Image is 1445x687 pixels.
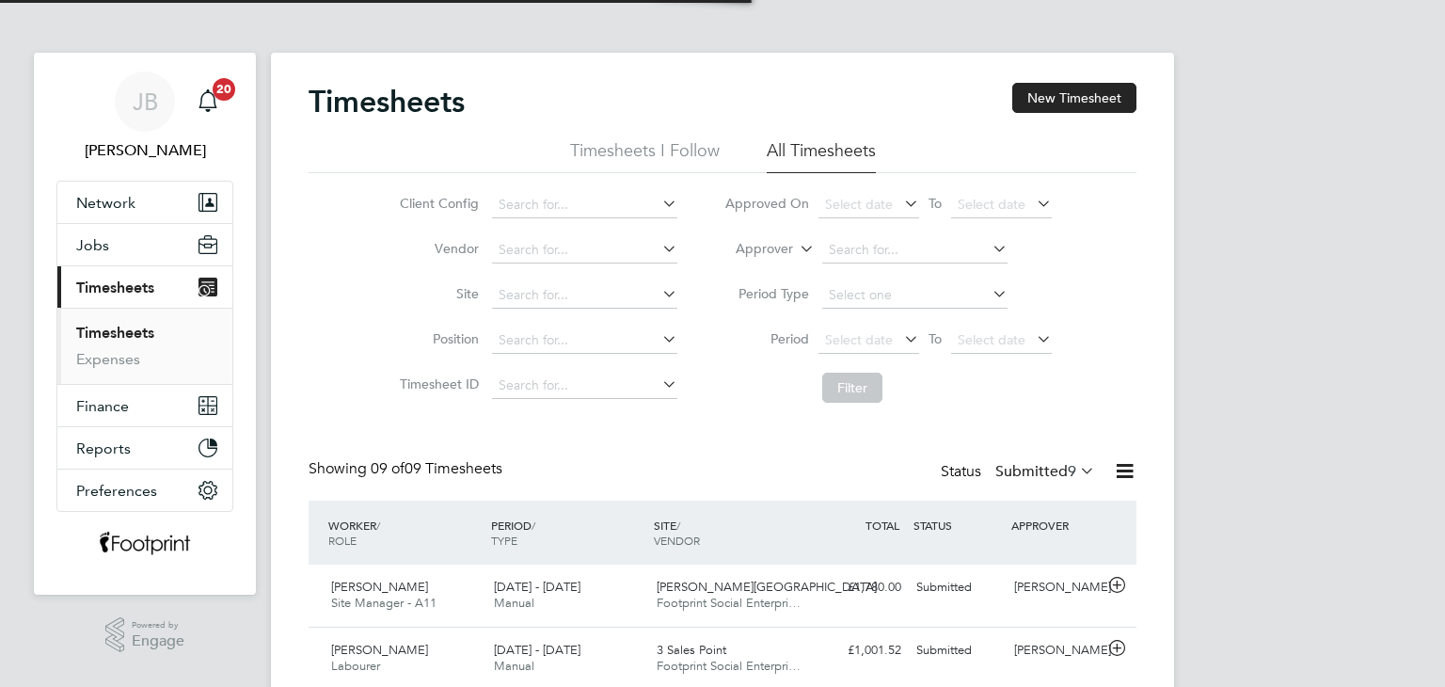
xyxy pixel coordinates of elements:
label: Timesheet ID [394,375,479,392]
span: Footprint Social Enterpri… [657,595,801,611]
label: Position [394,330,479,347]
span: [PERSON_NAME] [331,579,428,595]
div: £1,001.52 [811,635,909,666]
div: [PERSON_NAME] [1007,635,1104,666]
li: All Timesheets [767,139,876,173]
span: JB [133,89,158,114]
span: [DATE] - [DATE] [494,579,580,595]
div: APPROVER [1007,508,1104,542]
span: Powered by [132,617,184,633]
span: Reports [76,439,131,457]
div: Submitted [909,635,1007,666]
input: Search for... [492,373,677,399]
h2: Timesheets [309,83,465,120]
label: Period [724,330,809,347]
span: 20 [213,78,235,101]
span: Network [76,194,135,212]
span: / [676,518,680,533]
label: Vendor [394,240,479,257]
a: Expenses [76,350,140,368]
span: Jack Berry [56,139,233,162]
span: VENDOR [654,533,700,548]
div: Showing [309,459,506,479]
nav: Main navigation [34,53,256,595]
a: JB[PERSON_NAME] [56,72,233,162]
span: 09 Timesheets [371,459,502,478]
span: ROLE [328,533,357,548]
label: Client Config [394,195,479,212]
span: Select date [958,331,1025,348]
input: Search for... [492,282,677,309]
span: Preferences [76,482,157,500]
span: Footprint Social Enterpri… [657,658,801,674]
input: Select one [822,282,1008,309]
span: Select date [825,196,893,213]
span: Finance [76,397,129,415]
input: Search for... [492,328,677,354]
span: To [923,327,947,351]
span: / [532,518,535,533]
button: New Timesheet [1012,83,1136,113]
span: [PERSON_NAME] [331,642,428,658]
span: 3 Sales Point [657,642,726,658]
div: STATUS [909,508,1007,542]
span: Engage [132,633,184,649]
div: Timesheets [57,308,232,384]
span: Manual [494,595,534,611]
input: Search for... [822,237,1008,264]
input: Search for... [492,192,677,218]
button: Finance [57,385,232,426]
span: Select date [958,196,1025,213]
div: PERIOD [486,508,649,557]
label: Period Type [724,285,809,302]
button: Network [57,182,232,223]
button: Jobs [57,224,232,265]
button: Preferences [57,470,232,511]
div: Submitted [909,572,1007,603]
input: Search for... [492,237,677,264]
label: Approver [708,240,793,259]
span: / [376,518,380,533]
span: Site Manager - A11 [331,595,437,611]
img: wearefootprint-logo-retina.png [99,531,191,561]
button: Reports [57,427,232,469]
div: [PERSON_NAME] [1007,572,1104,603]
a: 20 [189,72,227,132]
div: SITE [649,508,812,557]
a: Timesheets [76,324,154,342]
span: To [923,191,947,216]
span: Jobs [76,236,109,254]
span: TOTAL [865,518,899,533]
li: Timesheets I Follow [570,139,720,173]
span: 9 [1068,462,1076,481]
span: 09 of [371,459,405,478]
div: £1,780.00 [811,572,909,603]
div: WORKER [324,508,486,557]
a: Go to home page [56,531,233,561]
span: TYPE [491,533,517,548]
span: Timesheets [76,279,154,296]
span: Manual [494,658,534,674]
label: Submitted [995,462,1095,481]
a: Powered byEngage [105,617,185,653]
span: [DATE] - [DATE] [494,642,580,658]
span: [PERSON_NAME][GEOGRAPHIC_DATA] [657,579,877,595]
button: Filter [822,373,882,403]
label: Site [394,285,479,302]
div: Status [941,459,1099,486]
label: Approved On [724,195,809,212]
button: Timesheets [57,266,232,308]
span: Select date [825,331,893,348]
span: Labourer [331,658,380,674]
